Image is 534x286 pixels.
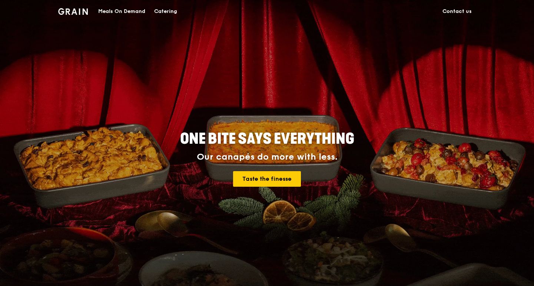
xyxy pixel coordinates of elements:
[154,0,177,23] div: Catering
[134,152,401,162] div: Our canapés do more with less.
[58,8,88,15] img: Grain
[180,130,354,148] span: ONE BITE SAYS EVERYTHING
[438,0,476,23] a: Contact us
[150,0,182,23] a: Catering
[233,171,301,187] a: Taste the finesse
[98,0,145,23] div: Meals On Demand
